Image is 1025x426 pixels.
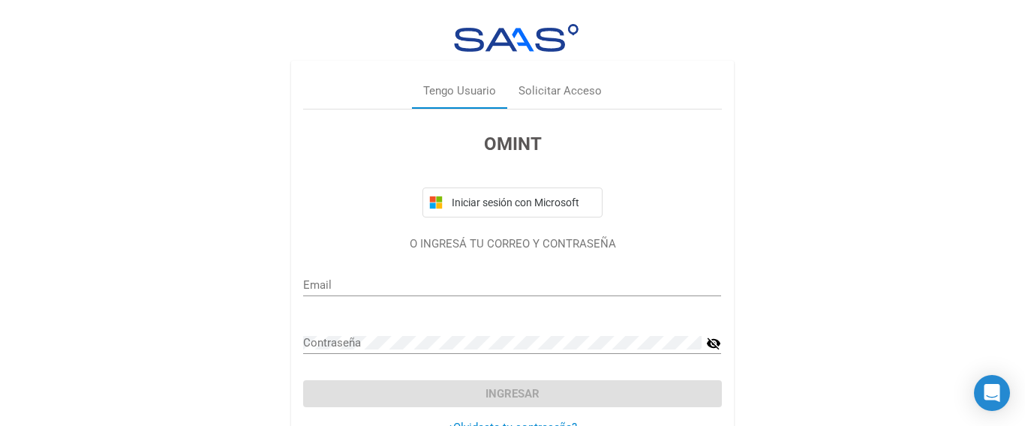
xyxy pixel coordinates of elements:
[303,130,721,157] h3: OMINT
[303,380,721,407] button: Ingresar
[519,82,602,100] div: Solicitar Acceso
[974,375,1010,411] div: Open Intercom Messenger
[422,187,603,217] button: Iniciar sesión con Microsoft
[423,82,496,100] div: Tengo Usuario
[303,235,721,253] p: O INGRESÁ TU CORREO Y CONTRASEÑA
[706,334,721,352] mat-icon: visibility_off
[449,196,596,208] span: Iniciar sesión con Microsoft
[485,387,540,400] span: Ingresar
